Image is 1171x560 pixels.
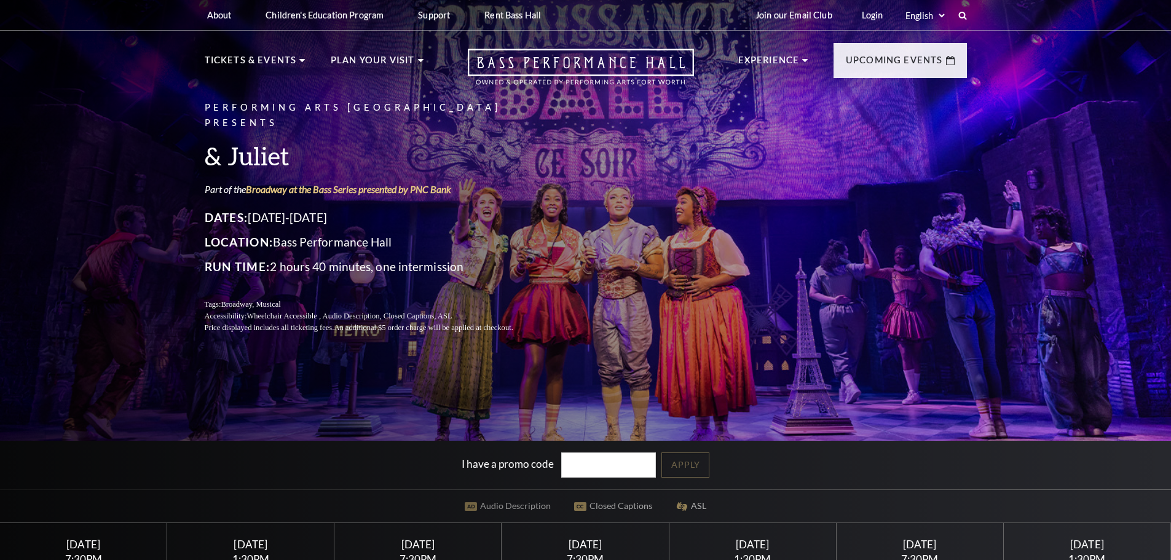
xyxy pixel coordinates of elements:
[205,232,543,252] p: Bass Performance Hall
[205,210,248,224] span: Dates:
[205,100,543,131] p: Performing Arts [GEOGRAPHIC_DATA] Presents
[516,538,654,551] div: [DATE]
[205,235,274,249] span: Location:
[207,10,232,20] p: About
[334,323,513,332] span: An additional $5 order charge will be applied at checkout.
[205,257,543,277] p: 2 hours 40 minutes, one intermission
[418,10,450,20] p: Support
[331,53,415,75] p: Plan Your Visit
[903,10,947,22] select: Select:
[205,53,297,75] p: Tickets & Events
[205,208,543,227] p: [DATE]-[DATE]
[205,299,543,310] p: Tags:
[221,300,280,309] span: Broadway, Musical
[205,259,270,274] span: Run Time:
[266,10,384,20] p: Children's Education Program
[851,538,988,551] div: [DATE]
[246,183,451,195] a: Broadway at the Bass Series presented by PNC Bank
[182,538,320,551] div: [DATE]
[205,183,543,196] p: Part of the
[462,457,554,470] label: I have a promo code
[1019,538,1156,551] div: [DATE]
[846,53,943,75] p: Upcoming Events
[205,140,543,172] h3: & Juliet
[738,53,800,75] p: Experience
[15,538,152,551] div: [DATE]
[205,322,543,334] p: Price displayed includes all ticketing fees.
[349,538,487,551] div: [DATE]
[246,312,452,320] span: Wheelchair Accessible , Audio Description, Closed Captions, ASL
[205,310,543,322] p: Accessibility:
[684,538,821,551] div: [DATE]
[484,10,541,20] p: Rent Bass Hall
